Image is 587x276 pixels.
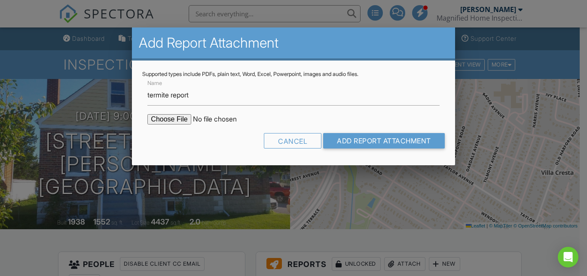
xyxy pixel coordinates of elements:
[264,133,321,149] div: Cancel
[323,133,445,149] input: Add Report Attachment
[147,79,162,87] label: Name
[558,247,578,267] div: Open Intercom Messenger
[142,71,444,78] div: Supported types include PDFs, plain text, Word, Excel, Powerpoint, images and audio files.
[139,34,448,52] h2: Add Report Attachment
